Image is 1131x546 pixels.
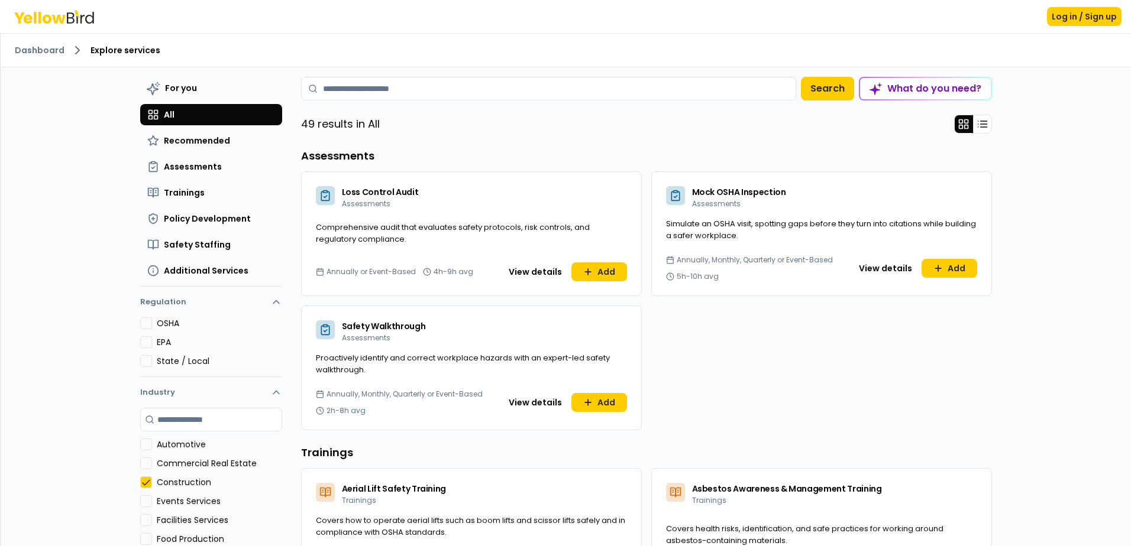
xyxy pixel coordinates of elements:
span: Covers health risks, identification, and safe practices for working around asbestos-containing ma... [666,523,943,546]
span: Loss Control Audit [342,186,419,198]
span: Aerial Lift Safety Training [342,483,447,495]
span: Covers how to operate aerial lifts such as boom lifts and scissor lifts safely and in compliance ... [316,515,625,538]
span: Assessments [342,333,390,343]
span: Recommended [164,135,230,147]
span: Assessments [342,199,390,209]
h3: Trainings [301,444,992,461]
span: Annually, Monthly, Quarterly or Event-Based [327,389,483,399]
span: Assessments [692,199,741,209]
span: Asbestos Awareness & Management Training [692,483,882,495]
button: Regulation [140,291,282,317]
label: EPA [157,336,282,348]
label: OSHA [157,317,282,329]
span: Annually, Monthly, Quarterly or Event-Based [677,255,833,265]
button: View details [502,393,569,412]
button: Industry [140,377,282,408]
label: Construction [157,476,282,488]
span: Proactively identify and correct workplace hazards with an expert-led safety walkthrough. [316,352,610,375]
span: 5h-10h avg [677,272,719,281]
button: Trainings [140,182,282,203]
span: 4h-9h avg [434,267,473,277]
span: All [164,109,175,121]
span: Additional Services [164,265,248,277]
button: Add [571,262,627,281]
nav: breadcrumb [15,43,1117,57]
button: What do you need? [859,77,992,100]
span: Explore services [91,44,160,56]
span: Assessments [164,161,222,173]
div: Regulation [140,317,282,376]
div: What do you need? [860,78,991,99]
button: Add [571,393,627,412]
button: All [140,104,282,125]
span: Trainings [342,495,376,505]
label: Automotive [157,438,282,450]
a: Dashboard [15,44,64,56]
button: Safety Staffing [140,234,282,255]
span: Trainings [692,495,726,505]
label: State / Local [157,355,282,367]
span: Comprehensive audit that evaluates safety protocols, risk controls, and regulatory compliance. [316,222,590,245]
label: Events Services [157,495,282,507]
label: Food Production [157,533,282,545]
span: For you [165,82,197,94]
button: Log in / Sign up [1047,7,1122,26]
span: Safety Walkthrough [342,320,426,332]
span: Policy Development [164,213,251,225]
span: Mock OSHA Inspection [692,186,786,198]
span: Safety Staffing [164,239,231,251]
button: Assessments [140,156,282,177]
button: Policy Development [140,208,282,229]
p: 49 results in All [301,116,380,132]
button: Recommended [140,130,282,151]
span: Simulate an OSHA visit, spotting gaps before they turn into citations while building a safer work... [666,218,976,241]
span: 2h-8h avg [327,406,366,415]
span: Annually or Event-Based [327,267,416,277]
button: View details [852,259,919,278]
button: Additional Services [140,260,282,281]
h3: Assessments [301,148,992,164]
span: Trainings [164,187,205,199]
button: View details [502,262,569,281]
button: Add [922,259,977,278]
button: For you [140,77,282,99]
button: Search [801,77,854,100]
label: Facilities Services [157,514,282,526]
label: Commercial Real Estate [157,457,282,469]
